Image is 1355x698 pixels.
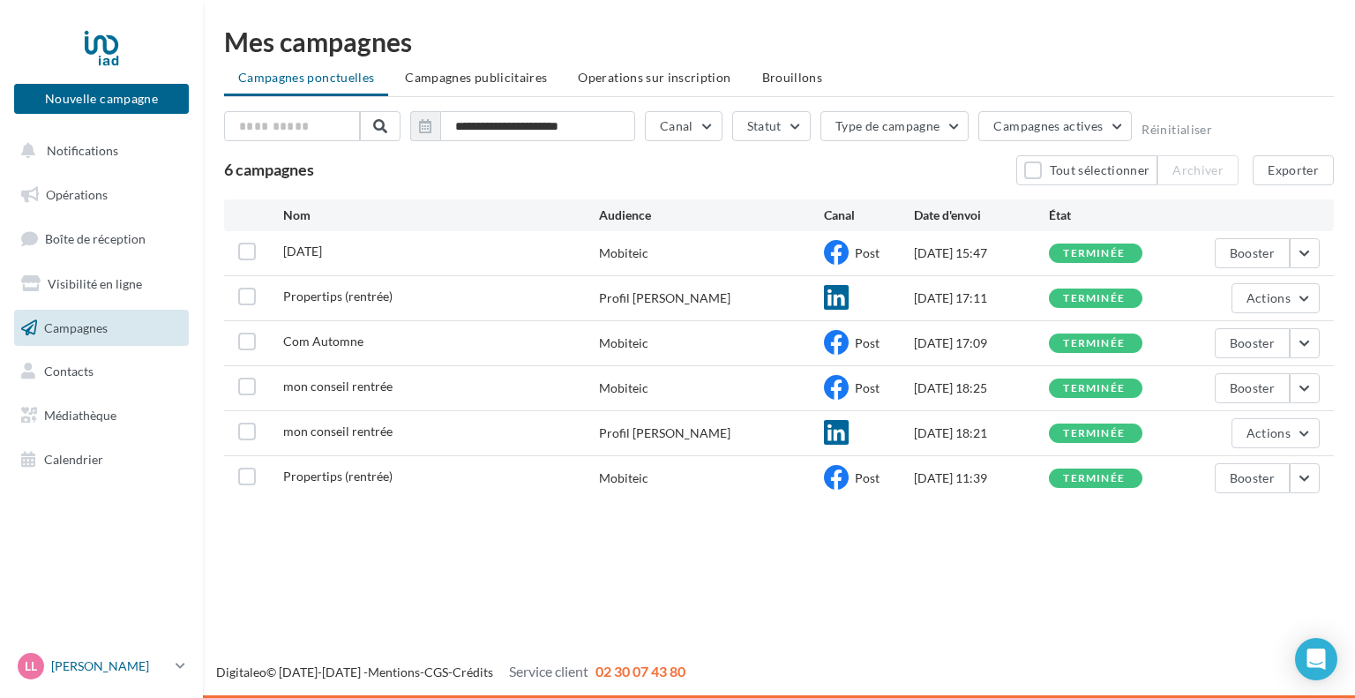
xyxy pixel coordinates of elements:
span: Journée du patrimoine [283,244,322,259]
button: Notifications [11,132,185,169]
div: Canal [824,206,914,224]
span: Actions [1246,425,1291,440]
span: 6 campagnes [224,160,314,179]
span: Campagnes publicitaires [405,70,547,85]
a: Mentions [368,664,420,679]
div: Date d'envoi [914,206,1049,224]
span: Notifications [47,143,118,158]
div: Mobiteic [599,334,648,352]
div: Nom [283,206,599,224]
span: Propertips (rentrée) [283,469,393,484]
a: Opérations [11,176,192,214]
button: Actions [1231,418,1320,448]
button: Type de campagne [820,111,969,141]
button: Canal [645,111,722,141]
div: Mobiteic [599,469,648,487]
div: [DATE] 17:11 [914,289,1049,307]
div: [DATE] 17:09 [914,334,1049,352]
span: Calendrier [44,452,103,467]
div: terminée [1063,383,1125,394]
span: Post [855,470,880,485]
div: [DATE] 18:21 [914,424,1049,442]
span: Operations sur inscription [578,70,730,85]
button: Exporter [1253,155,1334,185]
span: Brouillons [762,70,823,85]
span: LL [25,657,37,675]
button: Nouvelle campagne [14,84,189,114]
div: Profil [PERSON_NAME] [599,289,730,307]
a: Contacts [11,353,192,390]
span: Post [855,245,880,260]
button: Booster [1215,328,1290,358]
div: [DATE] 15:47 [914,244,1049,262]
div: Mobiteic [599,244,648,262]
a: LL [PERSON_NAME] [14,649,189,683]
span: Actions [1246,290,1291,305]
div: Open Intercom Messenger [1295,638,1337,680]
a: Digitaleo [216,664,266,679]
a: Médiathèque [11,397,192,434]
button: Archiver [1157,155,1239,185]
button: Campagnes actives [978,111,1132,141]
div: Profil [PERSON_NAME] [599,424,730,442]
button: Statut [732,111,811,141]
button: Booster [1215,373,1290,403]
span: Opérations [46,187,108,202]
button: Booster [1215,463,1290,493]
span: Médiathèque [44,408,116,423]
span: 02 30 07 43 80 [595,663,685,679]
span: Com Automne [283,334,363,349]
span: Visibilité en ligne [48,276,142,291]
div: terminée [1063,473,1125,484]
button: Réinitialiser [1142,123,1212,137]
a: Campagnes [11,310,192,347]
button: Booster [1215,238,1290,268]
div: terminée [1063,338,1125,349]
span: mon conseil rentrée [283,424,393,439]
a: Calendrier [11,441,192,478]
a: Crédits [453,664,493,679]
div: terminée [1063,428,1125,439]
div: Mobiteic [599,379,648,397]
span: Propertips (rentrée) [283,289,393,304]
div: [DATE] 11:39 [914,469,1049,487]
span: Campagnes [44,319,108,334]
div: Audience [599,206,824,224]
span: Post [855,335,880,350]
span: © [DATE]-[DATE] - - - [216,664,685,679]
span: Post [855,380,880,395]
div: État [1049,206,1184,224]
div: Mes campagnes [224,28,1334,55]
p: [PERSON_NAME] [51,657,168,675]
span: Campagnes actives [993,118,1103,133]
button: Actions [1231,283,1320,313]
span: Contacts [44,364,94,379]
a: Boîte de réception [11,220,192,258]
span: Service client [509,663,588,679]
a: CGS [424,664,448,679]
div: terminée [1063,248,1125,259]
span: Boîte de réception [45,231,146,246]
a: Visibilité en ligne [11,266,192,303]
button: Tout sélectionner [1016,155,1157,185]
span: mon conseil rentrée [283,379,393,394]
div: terminée [1063,293,1125,304]
div: [DATE] 18:25 [914,379,1049,397]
